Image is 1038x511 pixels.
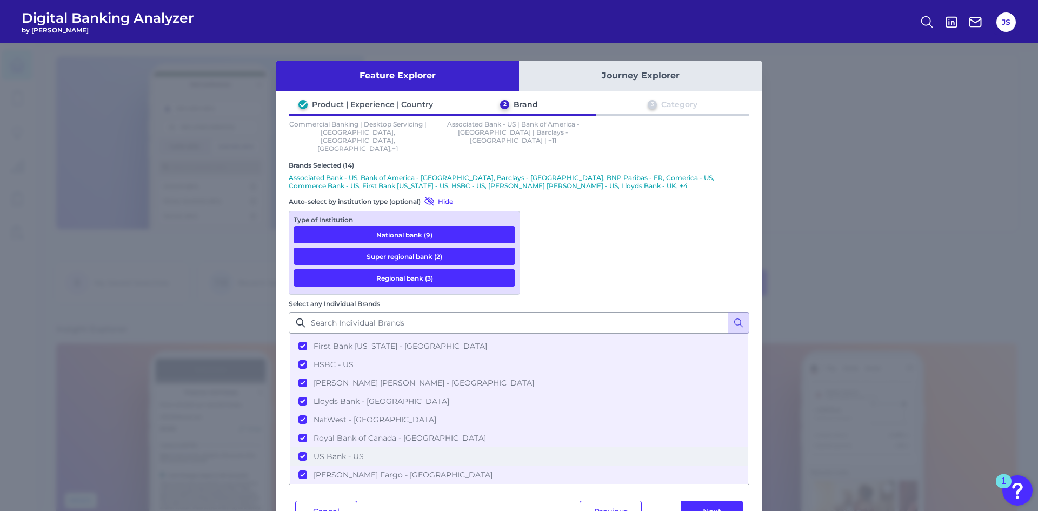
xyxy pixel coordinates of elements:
div: Category [661,99,697,109]
div: Type of Institution [294,216,515,224]
span: by [PERSON_NAME] [22,26,194,34]
button: HSBC - US [290,355,748,374]
div: Brand [514,99,538,109]
span: [PERSON_NAME] Fargo - [GEOGRAPHIC_DATA] [314,470,493,480]
div: 1 [1001,481,1006,495]
button: Royal Bank of Canada - [GEOGRAPHIC_DATA] [290,429,748,447]
button: National bank (9) [294,226,515,243]
button: Feature Explorer [276,61,519,91]
label: Select any Individual Brands [289,300,380,308]
span: US Bank - US [314,452,364,461]
span: Digital Banking Analyzer [22,10,194,26]
span: NatWest - [GEOGRAPHIC_DATA] [314,415,436,424]
input: Search Individual Brands [289,312,749,334]
button: JS [996,12,1016,32]
p: Commercial Banking | Desktop Servicing | [GEOGRAPHIC_DATA],[GEOGRAPHIC_DATA],[GEOGRAPHIC_DATA],+1 [289,120,427,152]
button: [PERSON_NAME] [PERSON_NAME] - [GEOGRAPHIC_DATA] [290,374,748,392]
div: Product | Experience | Country [312,99,433,109]
button: NatWest - [GEOGRAPHIC_DATA] [290,410,748,429]
span: [PERSON_NAME] [PERSON_NAME] - [GEOGRAPHIC_DATA] [314,378,534,388]
button: Super regional bank (2) [294,248,515,265]
span: Lloyds Bank - [GEOGRAPHIC_DATA] [314,396,449,406]
button: Journey Explorer [519,61,762,91]
button: Regional bank (3) [294,269,515,287]
div: 3 [648,100,657,109]
span: Royal Bank of Canada - [GEOGRAPHIC_DATA] [314,433,486,443]
div: Brands Selected (14) [289,161,749,169]
p: Associated Bank - US, Bank of America - [GEOGRAPHIC_DATA], Barclays - [GEOGRAPHIC_DATA], BNP Pari... [289,174,749,190]
button: First Bank [US_STATE] - [GEOGRAPHIC_DATA] [290,337,748,355]
button: [PERSON_NAME] Fargo - [GEOGRAPHIC_DATA] [290,466,748,484]
span: First Bank [US_STATE] - [GEOGRAPHIC_DATA] [314,341,487,351]
div: 2 [500,100,509,109]
span: HSBC - US [314,360,354,369]
button: US Bank - US [290,447,748,466]
p: Associated Bank - US | Bank of America - [GEOGRAPHIC_DATA] | Barclays - [GEOGRAPHIC_DATA] | +11 [444,120,583,152]
button: Lloyds Bank - [GEOGRAPHIC_DATA] [290,392,748,410]
button: Open Resource Center, 1 new notification [1002,475,1033,506]
button: Hide [421,196,453,207]
div: Auto-select by institution type (optional) [289,196,520,207]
